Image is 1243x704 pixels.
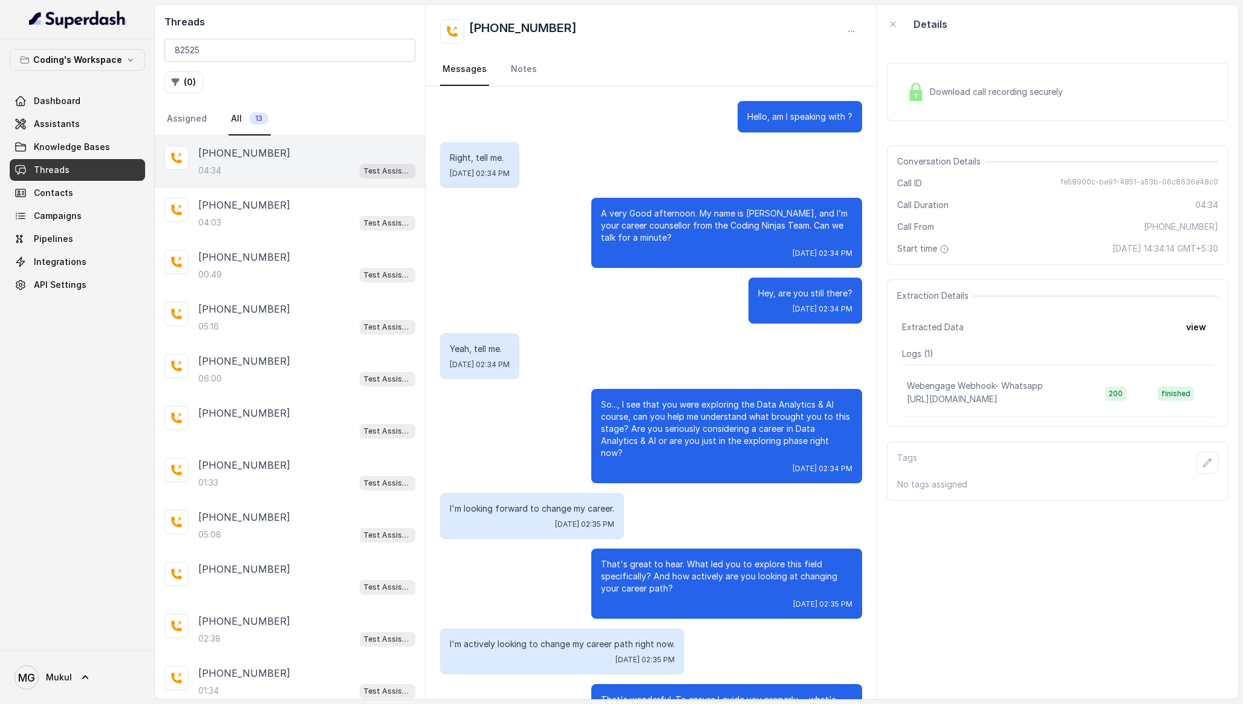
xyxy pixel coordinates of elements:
[363,373,412,385] p: Test Assistant- Mukul
[930,86,1068,98] span: Download call recording securely
[469,19,577,44] h2: [PHONE_NUMBER]
[450,343,510,355] p: Yeah, tell me.
[164,39,415,62] input: Search by Call ID or Phone Number
[34,118,80,130] span: Assistants
[555,520,614,529] span: [DATE] 02:35 PM
[29,10,126,29] img: light.svg
[33,53,122,67] p: Coding's Workspace
[897,478,1218,491] p: No tags assigned
[1158,386,1194,401] span: finished
[10,182,145,204] a: Contacts
[249,112,268,125] span: 13
[198,165,221,177] p: 04:34
[198,633,221,645] p: 02:38
[34,279,86,291] span: API Settings
[198,250,290,264] p: [PHONE_NUMBER]
[601,399,852,459] p: So..., I see that you were exploring the Data Analytics & AI course, can you help me understand w...
[10,228,145,250] a: Pipelines
[914,17,947,31] p: Details
[229,103,271,135] a: All13
[363,477,412,489] p: Test Assistant- Mukul
[450,360,510,370] span: [DATE] 02:34 PM
[907,83,925,101] img: Lock Icon
[907,380,1043,392] p: Webengage Webhook- Whatsapp
[1195,199,1218,211] span: 04:34
[198,614,290,628] p: [PHONE_NUMBER]
[198,529,221,541] p: 05:08
[450,152,510,164] p: Right, tell me.
[902,348,1213,360] p: Logs ( 1 )
[10,660,145,694] a: Mukul
[1144,221,1218,233] span: [PHONE_NUMBER]
[363,685,412,697] p: Test Assistant-3
[897,177,922,189] span: Call ID
[793,249,852,258] span: [DATE] 02:34 PM
[198,458,290,472] p: [PHONE_NUMBER]
[902,321,964,333] span: Extracted Data
[1112,243,1218,255] span: [DATE] 14:34:14 GMT+5:30
[747,111,852,123] p: Hello, am I speaking with ?
[34,210,82,222] span: Campaigns
[34,164,70,176] span: Threads
[10,113,145,135] a: Assistants
[363,581,412,593] p: Test Assistant- 2
[363,269,412,281] p: Test Assistant- Mukul
[793,464,852,474] span: [DATE] 02:34 PM
[601,558,852,595] p: That's great to hear. What led you to explore this field specifically? And how actively are you l...
[440,53,862,86] nav: Tabs
[34,141,110,153] span: Knowledge Bases
[897,199,949,211] span: Call Duration
[363,425,412,437] p: Test Assistant- Mukul
[198,321,219,333] p: 05:16
[198,373,222,385] p: 06:00
[363,321,412,333] p: Test Assistant- Mukul
[164,103,415,135] nav: Tabs
[508,53,539,86] a: Notes
[10,251,145,273] a: Integrations
[18,671,35,684] text: MG
[897,155,985,168] span: Conversation Details
[1179,316,1213,338] button: view
[198,666,290,680] p: [PHONE_NUMBER]
[363,217,412,229] p: Test Assistant- Mukul
[198,302,290,316] p: [PHONE_NUMBER]
[198,217,221,229] p: 04:03
[198,685,219,697] p: 01:34
[897,290,973,302] span: Extraction Details
[897,452,917,474] p: Tags
[34,95,80,107] span: Dashboard
[46,671,72,683] span: Mukul
[1060,177,1218,189] span: fe58900c-be91-4851-a53b-06c8636e48c0
[164,15,415,29] h2: Threads
[440,53,489,86] a: Messages
[164,71,203,93] button: (0)
[363,165,412,177] p: Test Assistant- Mukul
[450,169,510,178] span: [DATE] 02:34 PM
[1105,386,1126,401] span: 200
[198,477,218,489] p: 01:33
[450,638,675,650] p: I'm actively looking to change my career path right now.
[198,198,290,212] p: [PHONE_NUMBER]
[10,205,145,227] a: Campaigns
[363,633,412,645] p: Test Assistant- 2
[897,221,934,233] span: Call From
[198,562,290,576] p: [PHONE_NUMBER]
[907,394,998,404] span: [URL][DOMAIN_NAME]
[198,510,290,524] p: [PHONE_NUMBER]
[198,269,222,281] p: 00:49
[793,599,852,609] span: [DATE] 02:35 PM
[34,233,73,245] span: Pipelines
[793,304,852,314] span: [DATE] 02:34 PM
[34,256,86,268] span: Integrations
[10,49,145,71] button: Coding's Workspace
[615,655,675,665] span: [DATE] 02:35 PM
[10,274,145,296] a: API Settings
[601,207,852,244] p: A very Good afternoon. My name is [PERSON_NAME], and I’m your career counsellor from the Coding N...
[450,503,614,515] p: I'm looking forward to change my career.
[10,90,145,112] a: Dashboard
[758,287,852,299] p: Hey, are you still there?
[363,529,412,541] p: Test Assistant- 2
[34,187,73,199] span: Contacts
[198,146,290,160] p: [PHONE_NUMBER]
[198,406,290,420] p: [PHONE_NUMBER]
